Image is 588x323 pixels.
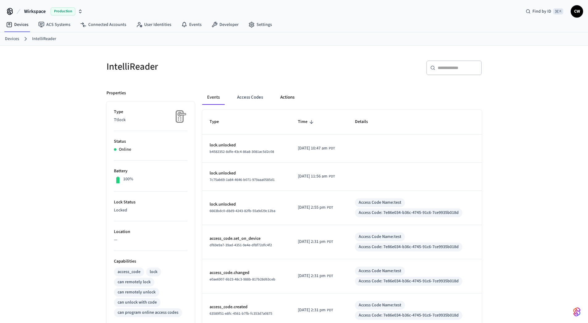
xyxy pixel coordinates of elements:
[298,273,333,279] div: America/Los_Angeles
[118,289,156,296] div: can remotely unlock
[210,270,283,276] p: access_code.changed
[114,117,187,123] p: Ttlock
[106,60,290,73] h5: IntelliReader
[210,142,283,149] p: lock.unlocked
[521,6,568,17] div: Find by ID⌘ K
[114,199,187,206] p: Lock Status
[202,90,482,105] div: ant example
[118,309,178,316] div: can program online access codes
[329,146,335,151] span: PDT
[118,299,157,306] div: can unlock with code
[298,204,333,211] div: America/Los_Angeles
[106,90,126,96] p: Properties
[210,177,275,182] span: 7c75ab69-1a84-4646-b071-979aaa0585d1
[298,173,335,180] div: America/Los_Angeles
[210,304,283,310] p: access_code.created
[359,244,459,250] div: Access Code: 7e86e034-b36c-4745-91c6-7ce9935b018d
[114,258,187,265] p: Capabilities
[298,145,327,152] span: [DATE] 10:47 am
[210,201,283,208] p: lock.unlocked
[553,8,563,14] span: ⌘ K
[571,6,582,17] span: CW
[210,117,227,127] span: Type
[359,268,401,274] div: Access Code Name: test
[210,277,275,282] span: e0ae6907-6b23-48c3-988b-817b28d63ceb
[75,19,131,30] a: Connected Accounts
[114,237,187,243] p: —
[327,308,333,313] span: PDT
[327,239,333,245] span: PDT
[573,307,581,317] img: SeamLogoGradient.69752ec5.svg
[359,312,459,319] div: Access Code: 7e86e034-b36c-4745-91c6-7ce9935b018d
[33,19,75,30] a: ACS Systems
[24,8,46,15] span: Wirkspace
[114,207,187,214] p: Locked
[206,19,244,30] a: Developer
[355,117,376,127] span: Details
[114,229,187,235] p: Location
[359,278,459,284] div: Access Code: 7e86e034-b36c-4745-91c6-7ce9935b018d
[359,234,401,240] div: Access Code Name: test
[359,302,401,309] div: Access Code Name: test
[123,176,133,182] p: 100%
[298,145,335,152] div: America/Los_Angeles
[114,168,187,174] p: Battery
[32,36,56,42] a: IntelliReader
[327,205,333,211] span: PDT
[298,239,326,245] span: [DATE] 2:31 pm
[114,138,187,145] p: Status
[119,146,131,153] p: Online
[172,109,187,124] img: Placeholder Lock Image
[298,273,326,279] span: [DATE] 2:31 pm
[359,210,459,216] div: Access Code: 7e86e034-b36c-4745-91c6-7ce9935b018d
[210,235,283,242] p: access_code.set_on_device
[232,90,268,105] button: Access Codes
[1,19,33,30] a: Devices
[571,5,583,18] button: CW
[202,90,225,105] button: Events
[327,273,333,279] span: PDT
[298,307,333,313] div: America/Los_Angeles
[176,19,206,30] a: Events
[329,174,335,179] span: PDT
[114,109,187,115] p: Type
[150,269,157,275] div: lock
[5,36,19,42] a: Devices
[244,19,277,30] a: Settings
[275,90,299,105] button: Actions
[298,173,327,180] span: [DATE] 11:56 am
[51,7,75,15] span: Production
[298,239,333,245] div: America/Los_Angeles
[359,199,401,206] div: Access Code Name: test
[210,208,275,214] span: 6663bdc0-d8d9-4243-82fb-55a9d29c12ba
[210,243,272,248] span: df69e9a7-39ad-4351-9e4e-df8f72dfc4f2
[131,19,176,30] a: User Identities
[118,269,140,275] div: access_code
[298,117,315,127] span: Time
[298,307,326,313] span: [DATE] 2:31 pm
[298,204,326,211] span: [DATE] 2:55 pm
[118,279,151,285] div: can remotely lock
[210,170,283,177] p: lock.unlocked
[210,311,272,316] span: 63589f51-e8fc-4561-b7fb-fc353d7a0875
[210,149,274,154] span: b4582352-8dfe-43c4-86a8-3081ac5d2c08
[532,8,551,14] span: Find by ID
